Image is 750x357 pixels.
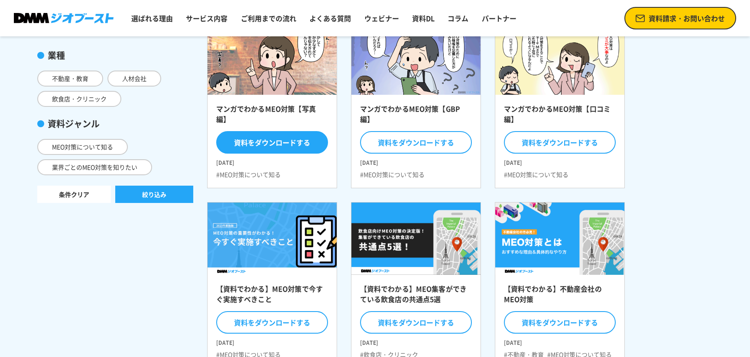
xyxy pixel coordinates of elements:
time: [DATE] [360,335,472,347]
a: 資料請求・お問い合わせ [624,7,736,29]
li: #MEO対策について知る [504,170,568,179]
a: マンガでわかるMEO対策【口コミ編】 資料をダウンロードする [DATE] #MEO対策について知る [495,22,625,188]
h2: マンガでわかるMEO対策【GBP編】 [360,103,472,129]
a: サービス内容 [182,10,231,27]
h2: 【資料でわかる】MEO集客ができている飲食店の共通点5選 [360,283,472,309]
button: 資料をダウンロードする [216,131,328,154]
span: 業界ごとのMEO対策を知りたい [37,159,152,175]
img: DMMジオブースト [14,13,114,24]
button: 資料をダウンロードする [216,311,328,334]
button: 資料をダウンロードする [504,311,616,334]
div: 資料ジャンル [37,117,193,130]
a: よくある質問 [306,10,354,27]
li: #MEO対策について知る [216,170,281,179]
h2: 【資料でわかる】不動産会社のMEO対策 [504,283,616,309]
span: 資料請求・お問い合わせ [649,13,725,23]
button: 資料をダウンロードする [360,131,472,154]
span: MEO対策について知る [37,139,128,155]
h2: マンガでわかるMEO対策【口コミ編】 [504,103,616,129]
a: マンガでわかるMEO対策【写真編】 資料をダウンロードする [DATE] #MEO対策について知る [207,22,337,188]
a: ウェビナー [360,10,402,27]
time: [DATE] [216,155,328,167]
time: [DATE] [216,335,328,347]
a: ご利用までの流れ [237,10,300,27]
time: [DATE] [360,155,472,167]
h2: マンガでわかるMEO対策【写真編】 [216,103,328,129]
a: コラム [444,10,472,27]
span: 人材会社 [107,71,161,87]
button: 資料をダウンロードする [360,311,472,334]
a: 選ばれる理由 [128,10,176,27]
time: [DATE] [504,155,616,167]
h2: 【資料でわかる】MEO対策で今すぐ実施すべきこと [216,283,328,309]
span: 飲食店・クリニック [37,91,121,107]
div: 業種 [37,49,193,62]
a: パートナー [478,10,520,27]
time: [DATE] [504,335,616,347]
button: 資料をダウンロードする [504,131,616,154]
a: 条件クリア [37,186,111,203]
li: #MEO対策について知る [360,170,425,179]
a: 資料DL [409,10,438,27]
button: 絞り込み [115,186,193,203]
a: マンガでわかるMEO対策【GBP編】 資料をダウンロードする [DATE] #MEO対策について知る [351,22,481,188]
span: 不動産・教育 [37,71,103,87]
